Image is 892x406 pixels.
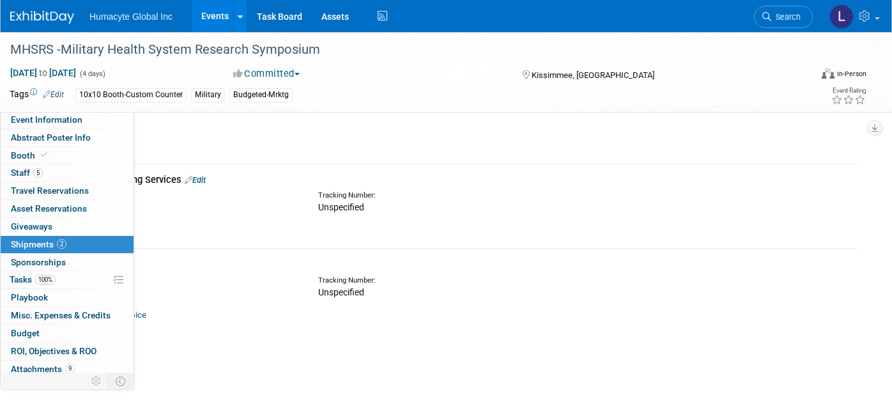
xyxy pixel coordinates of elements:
a: ROI, Objectives & ROO [1,343,134,360]
a: Attachments9 [1,361,134,378]
div: Event Rating [831,88,866,94]
span: Event Information [11,114,82,125]
div: Budgeted-Mrktg [229,88,293,102]
div: 10x10 Booth-Custom Counter [75,88,187,102]
span: Budget [11,328,40,338]
div: [PERSON_NAME] [39,201,299,214]
span: Unspecified [318,202,364,212]
a: Giveaways [1,218,134,235]
a: Tasks100% [1,271,134,288]
span: Playbook [11,292,48,302]
a: Asset Reservations [1,200,134,217]
a: Booth [1,147,134,164]
span: Kissimmee, [GEOGRAPHIC_DATA] [532,70,654,80]
span: Abstract Poster Info [11,132,91,143]
img: Format-Inperson.png [822,68,834,79]
a: Staff5 [1,164,134,182]
span: Misc. Expenses & Credits [11,310,111,320]
div: [PERSON_NAME] Shipping Services [33,173,857,187]
span: Staff [11,168,43,178]
span: 5 [33,168,43,178]
span: Sponsorships [11,257,66,267]
a: Playbook [1,289,134,306]
span: Giveaways [11,221,52,231]
div: Military [191,88,225,102]
a: Abstract Poster Info [1,129,134,146]
a: Event Information [1,111,134,129]
span: Attachments [11,364,75,374]
button: Committed [229,67,305,81]
a: Search [754,6,813,28]
span: Booth [11,150,50,160]
span: Tasks [10,274,56,285]
div: Courier: [39,191,299,201]
span: ROI, Objectives & ROO [11,346,96,356]
span: Search [771,12,801,22]
td: Toggle Event Tabs [108,373,134,389]
span: [DATE] [DATE] [10,67,77,79]
span: 100% [35,275,56,285]
div: Tracking Number: [318,276,648,286]
span: 9 [65,364,75,373]
a: Misc. Expenses & Credits [1,307,134,324]
div: MHSRS -Military Health System Research Symposium [6,38,794,61]
span: Travel Reservations [11,185,89,196]
td: Tags [10,88,64,102]
span: Humacyte Global Inc [89,12,173,22]
span: to [37,68,49,78]
span: Unspecified [318,287,364,297]
span: Shipments [11,239,66,249]
td: Personalize Event Tab Strip [86,373,108,389]
a: Shipments2 [1,236,134,253]
a: Travel Reservations [1,182,134,199]
div: In-Person [836,69,866,79]
i: Booth reservation complete [41,152,47,159]
div: Courier: [39,276,299,286]
img: ExhibitDay [10,11,74,24]
a: Budget [1,325,134,342]
span: (4 days) [79,70,105,78]
a: Edit [185,175,206,185]
img: Linda Hamilton [829,4,854,29]
div: Event Format [740,66,867,86]
div: P&O Services [33,258,857,272]
a: Edit [43,90,64,99]
span: Asset Reservations [11,203,87,214]
span: 2 [57,239,66,249]
a: Sponsorships [1,254,134,271]
div: Unspecified [39,286,299,299]
div: Tracking Number: [318,191,648,201]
